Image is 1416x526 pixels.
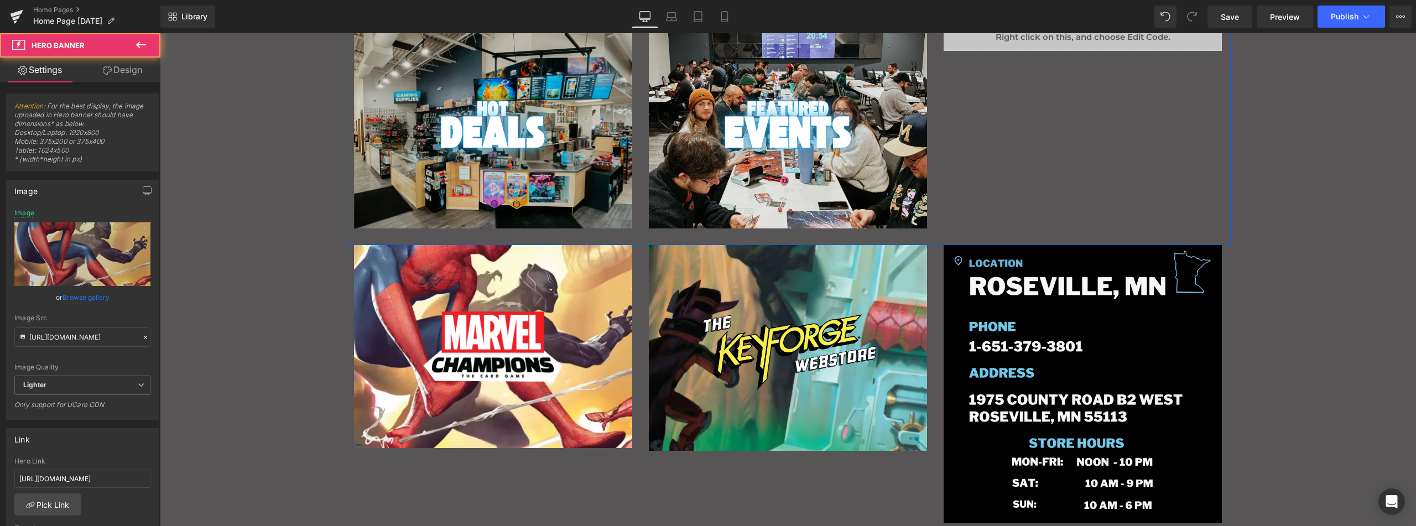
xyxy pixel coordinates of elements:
[160,6,215,28] a: New Library
[14,363,150,371] div: Image Quality
[1378,488,1405,515] div: Open Intercom Messenger
[14,457,150,465] div: Hero Link
[23,381,46,389] b: Lighter
[14,470,150,488] input: https://your-shop.myshopify.com
[632,6,658,28] a: Desktop
[14,400,150,416] div: Only support for UCare CDN
[14,493,81,515] a: Pick Link
[1389,6,1412,28] button: More
[1257,6,1313,28] a: Preview
[63,288,110,307] a: Browse gallery
[32,41,85,50] span: Hero Banner
[1270,11,1300,23] span: Preview
[14,314,150,322] div: Image Src
[14,327,150,347] input: Link
[1221,11,1239,23] span: Save
[82,58,163,82] a: Design
[658,6,685,28] a: Laptop
[1181,6,1203,28] button: Redo
[14,102,150,171] span: : For the best display, the image uploaded in Hero banner should have dimensions* as below: Deskt...
[14,180,38,196] div: Image
[711,6,738,28] a: Mobile
[14,429,30,444] div: Link
[1331,12,1358,21] span: Publish
[1318,6,1385,28] button: Publish
[1154,6,1176,28] button: Undo
[14,291,150,303] div: or
[14,102,44,110] a: Attention
[33,6,160,14] a: Home Pages
[181,12,207,22] span: Library
[33,17,102,25] span: Home Page [DATE]
[14,209,34,217] div: Image
[685,6,711,28] a: Tablet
